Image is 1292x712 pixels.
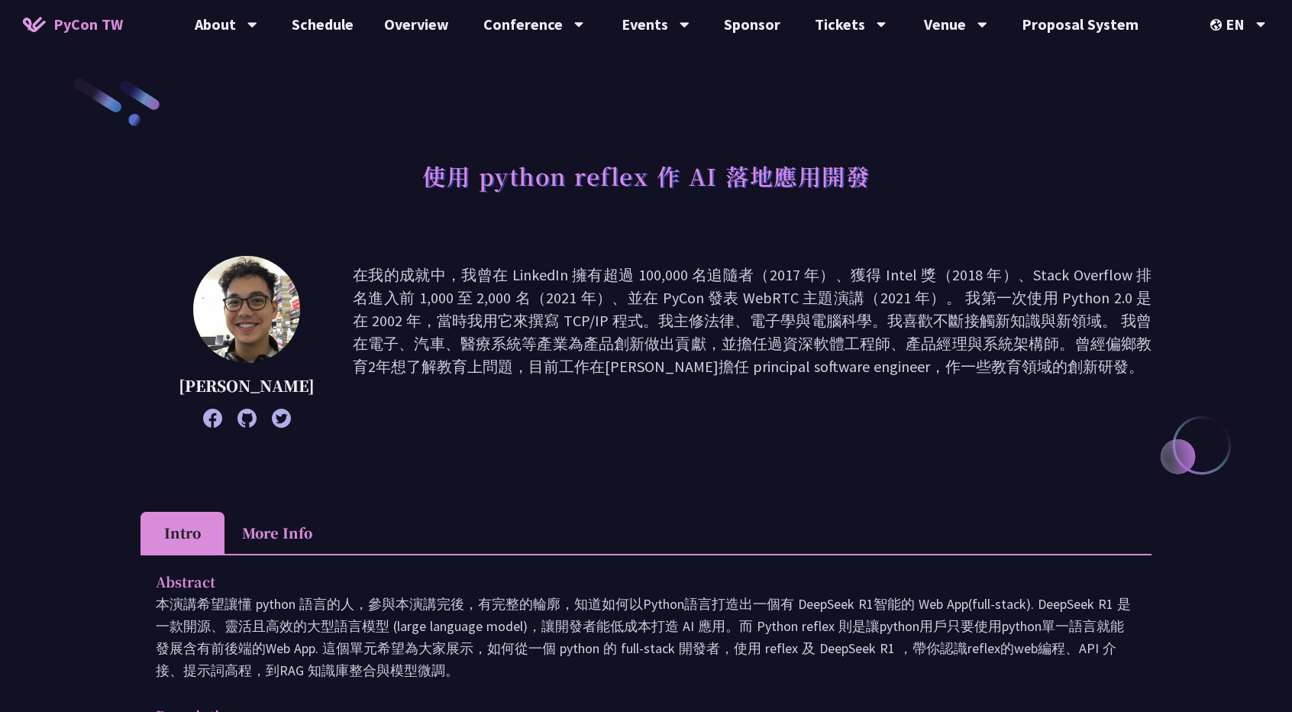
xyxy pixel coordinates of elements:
img: Locale Icon [1210,19,1226,31]
p: Abstract [156,571,1106,593]
p: 本演講希望讓懂 python 語言的人，參與本演講完後，有完整的輪廓，知道如何以Python語言打造出一個有 DeepSeek R1智能的 Web App(full-stack). DeepSe... [156,593,1136,681]
img: Milo Chen [193,256,300,363]
h1: 使用 python reflex 作 AI 落地應用開發 [422,153,870,199]
li: Intro [141,512,224,554]
span: PyCon TW [53,13,123,36]
li: More Info [224,512,330,554]
a: PyCon TW [8,5,138,44]
img: Home icon of PyCon TW 2025 [23,17,46,32]
p: [PERSON_NAME] [179,374,315,397]
p: 在我的成就中，我曾在 LinkedIn 擁有超過 100,000 名追隨者（2017 年）、獲得 Intel 獎（2018 年）、Stack Overflow 排名進入前 1,000 至 2,0... [353,264,1151,420]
